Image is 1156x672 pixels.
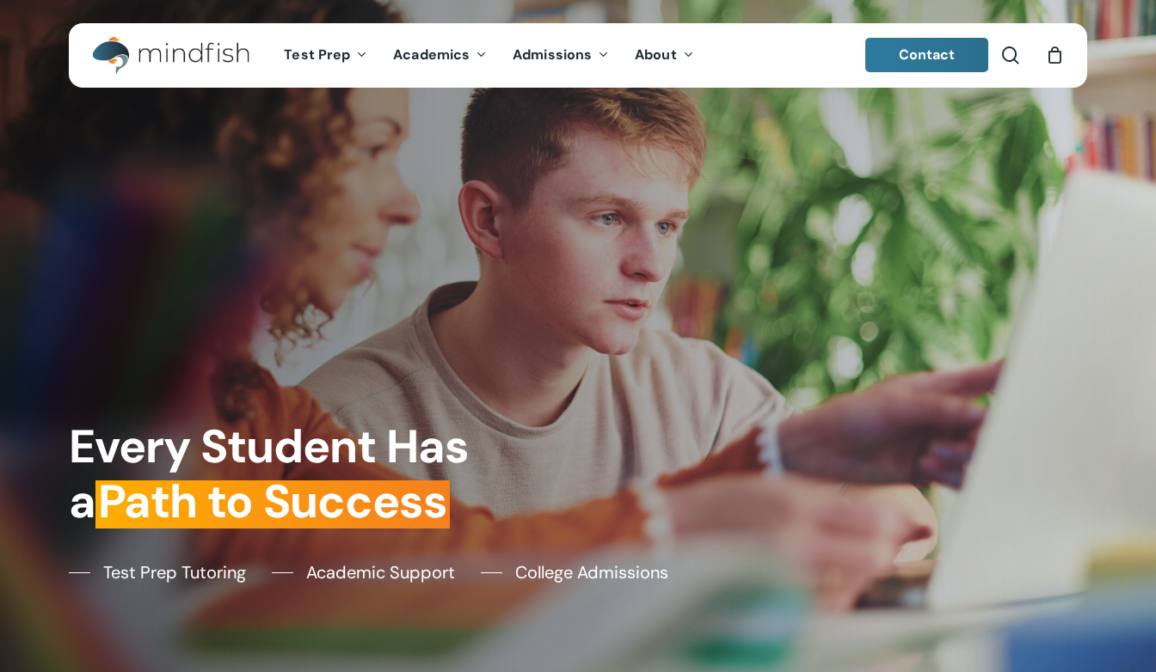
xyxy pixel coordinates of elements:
[95,472,450,532] em: Path to Success
[515,559,668,585] span: College Admissions
[271,23,706,88] nav: Main Menu
[635,46,677,64] span: About
[622,48,707,63] a: About
[1042,559,1132,648] iframe: Chatbot
[865,38,989,72] a: Contact
[69,23,1087,88] header: Main Menu
[393,46,470,64] span: Academics
[513,46,592,64] span: Admissions
[271,48,380,63] a: Test Prep
[481,559,668,585] a: College Admissions
[500,48,622,63] a: Admissions
[899,46,956,64] span: Contact
[69,419,567,530] h1: Every Student Has a
[284,46,350,64] span: Test Prep
[272,559,455,585] a: Academic Support
[103,559,246,585] span: Test Prep Tutoring
[380,48,500,63] a: Academics
[69,559,246,585] a: Test Prep Tutoring
[306,559,455,585] span: Academic Support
